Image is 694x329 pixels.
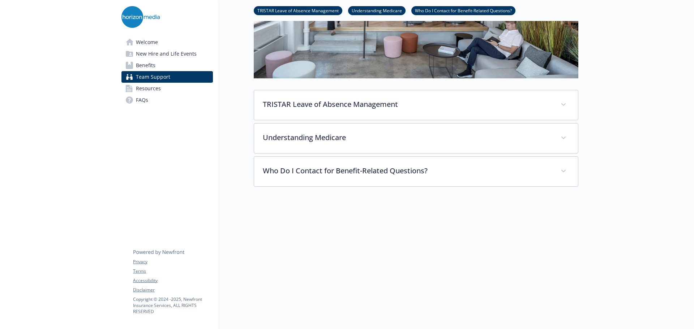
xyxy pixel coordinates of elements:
span: Benefits [136,60,155,71]
a: Understanding Medicare [348,7,406,14]
a: FAQs [121,94,213,106]
a: Privacy [133,259,213,265]
span: FAQs [136,94,148,106]
p: Copyright © 2024 - 2025 , Newfront Insurance Services, ALL RIGHTS RESERVED [133,296,213,315]
a: TRISTAR Leave of Absence Management [254,7,342,14]
p: Understanding Medicare [263,132,552,143]
span: Team Support [136,71,170,83]
a: Accessibility [133,277,213,284]
a: Disclaimer [133,287,213,293]
a: Terms [133,268,213,274]
div: Understanding Medicare [254,124,578,153]
a: Resources [121,83,213,94]
div: Who Do I Contact for Benefit-Related Questions? [254,157,578,186]
a: New Hire and Life Events [121,48,213,60]
a: Who Do I Contact for Benefit-Related Questions? [411,7,515,14]
div: TRISTAR Leave of Absence Management [254,90,578,120]
p: TRISTAR Leave of Absence Management [263,99,552,110]
a: Benefits [121,60,213,71]
p: Who Do I Contact for Benefit-Related Questions? [263,165,552,176]
a: Welcome [121,36,213,48]
span: Welcome [136,36,158,48]
span: Resources [136,83,161,94]
span: New Hire and Life Events [136,48,197,60]
a: Team Support [121,71,213,83]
